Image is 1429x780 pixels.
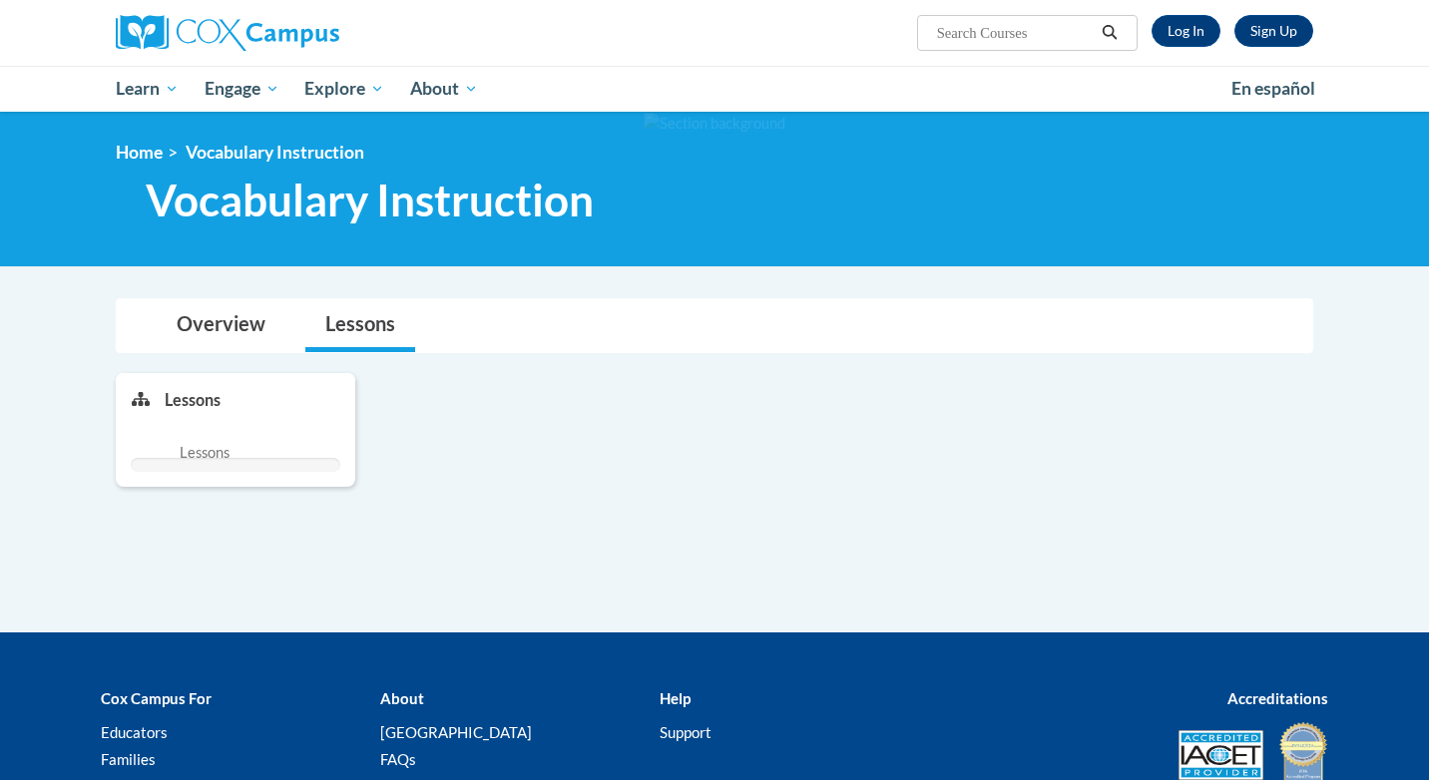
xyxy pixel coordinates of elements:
img: Section background [644,113,785,135]
a: Home [116,142,163,163]
img: Accredited IACET® Provider [1179,730,1263,780]
a: Lessons [305,299,415,352]
a: Register [1234,15,1313,47]
img: Cox Campus [116,15,339,51]
b: About [380,689,424,707]
a: Explore [291,66,397,112]
a: About [397,66,491,112]
a: En español [1218,68,1328,110]
a: FAQs [380,750,416,768]
span: Learn [116,77,179,101]
span: Vocabulary Instruction [146,174,594,226]
input: Search Courses [935,21,1095,45]
a: Families [101,750,156,768]
span: Lessons [180,442,230,464]
span: Vocabulary Instruction [186,142,364,163]
b: Cox Campus For [101,689,212,707]
span: Explore [304,77,384,101]
b: Accreditations [1227,689,1328,707]
b: Help [660,689,691,707]
span: Engage [205,77,279,101]
p: Lessons [165,389,221,411]
a: Educators [101,723,168,741]
a: Engage [192,66,292,112]
a: Support [660,723,712,741]
a: Learn [103,66,192,112]
a: Cox Campus [116,15,495,51]
a: Overview [157,299,285,352]
a: Log In [1152,15,1220,47]
span: En español [1231,78,1315,99]
button: Search [1095,21,1125,45]
a: [GEOGRAPHIC_DATA] [380,723,532,741]
span: About [410,77,478,101]
div: Main menu [86,66,1343,112]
